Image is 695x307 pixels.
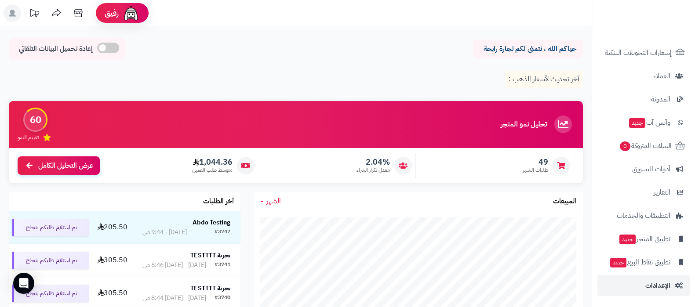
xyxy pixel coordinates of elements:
[190,284,230,293] strong: تجربة TESTTTT
[122,4,140,22] img: ai-face.png
[105,8,119,18] span: رفيق
[357,157,390,167] span: 2.04%
[192,157,233,167] span: 1,044.36
[480,44,576,54] p: حياكم الله ، نتمنى لكم تجارة رابحة
[92,211,132,244] td: 205.50
[190,251,230,260] strong: تجربة TESTTTT
[597,65,690,87] a: العملاء
[23,4,45,24] a: تحديثات المنصة
[501,121,547,129] h3: تحليل نمو المتجر
[635,24,687,42] img: logo-2.png
[215,228,230,237] div: #3742
[597,42,690,63] a: إشعارات التحويلات البنكية
[628,116,670,129] span: وآتس آب
[597,182,690,203] a: التقارير
[192,166,233,174] span: متوسط طلب العميل
[12,219,89,236] div: تم استلام طلبكم بنجاح
[609,256,670,268] span: تطبيق نقاط البيع
[597,228,690,249] a: تطبيق المتجرجديد
[357,166,390,174] span: معدل تكرار الشراء
[597,89,690,110] a: المدونة
[215,261,230,270] div: #3741
[645,279,670,292] span: الإعدادات
[632,163,670,175] span: أدوات التسويق
[193,218,230,227] strong: Abdo Testing
[523,166,548,174] span: طلبات الشهر
[13,273,34,294] div: Open Intercom Messenger
[12,252,89,269] div: تم استلام طلبكم بنجاح
[619,235,636,244] span: جديد
[215,294,230,303] div: #3740
[597,275,690,296] a: الإعدادات
[142,294,206,303] div: [DATE] - [DATE] 8:44 ص
[629,118,645,128] span: جديد
[605,47,672,59] span: إشعارات التحويلات البنكية
[619,233,670,245] span: تطبيق المتجر
[12,285,89,302] div: تم استلام طلبكم بنجاح
[617,209,670,222] span: التطبيقات والخدمات
[597,159,690,180] a: أدوات التسويق
[597,112,690,133] a: وآتس آبجديد
[653,70,670,82] span: العملاء
[651,93,670,105] span: المدونة
[142,228,187,237] div: [DATE] - 9:44 ص
[597,135,690,156] a: السلات المتروكة0
[38,161,93,171] span: عرض التحليل الكامل
[92,244,132,277] td: 305.50
[553,198,576,206] h3: المبيعات
[203,198,234,206] h3: آخر الطلبات
[597,252,690,273] a: تطبيق نقاط البيعجديد
[266,196,281,206] span: الشهر
[19,44,93,54] span: إعادة تحميل البيانات التلقائي
[610,258,626,267] span: جديد
[619,140,672,152] span: السلات المتروكة
[260,196,281,206] a: الشهر
[523,157,548,167] span: 49
[654,186,670,199] span: التقارير
[18,134,39,141] span: تقييم النمو
[620,141,630,151] span: 0
[597,205,690,226] a: التطبيقات والخدمات
[142,261,206,270] div: [DATE] - [DATE] 8:46 ص
[18,156,100,175] a: عرض التحليل الكامل
[505,71,583,88] p: آخر تحديث لأسعار الذهب :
